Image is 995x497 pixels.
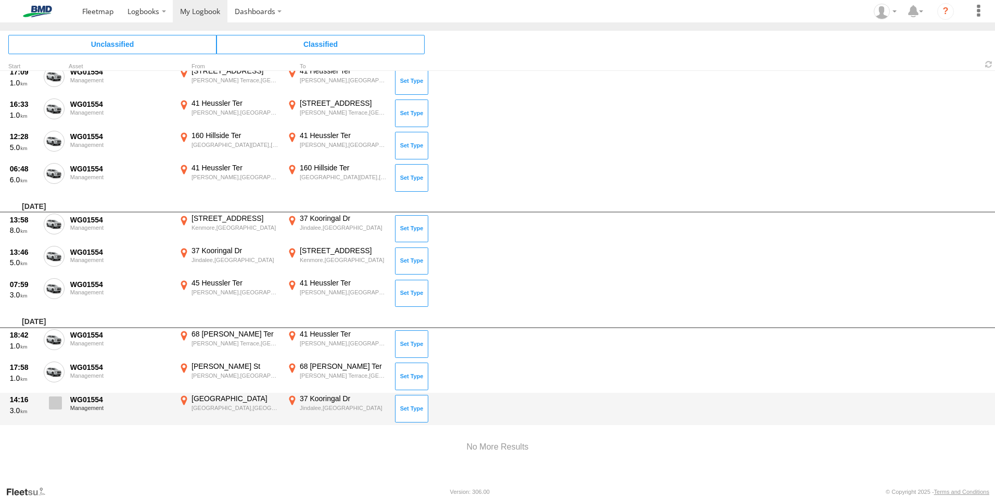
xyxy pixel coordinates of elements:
button: Click to Set [395,164,428,191]
div: WG01554 [70,363,171,372]
button: Click to Set [395,100,428,127]
div: [STREET_ADDRESS] [192,214,279,223]
label: Click to View Event Location [177,362,281,392]
div: 5.0 [10,258,38,267]
label: Click to View Event Location [285,394,389,424]
div: [PERSON_NAME],[GEOGRAPHIC_DATA] [300,289,388,296]
div: [PERSON_NAME],[GEOGRAPHIC_DATA] [192,173,279,181]
div: 12:28 [10,132,38,141]
div: 14:16 [10,395,38,404]
div: [GEOGRAPHIC_DATA] [192,394,279,403]
img: bmd-logo.svg [10,6,65,17]
label: Click to View Event Location [285,66,389,96]
div: [PERSON_NAME] St [192,362,279,371]
div: WG01554 [70,280,171,289]
div: Management [70,109,171,116]
div: [PERSON_NAME] Terrace,[GEOGRAPHIC_DATA] [300,109,388,116]
div: [GEOGRAPHIC_DATA],[GEOGRAPHIC_DATA] [192,404,279,412]
div: [STREET_ADDRESS] [300,98,388,108]
div: 41 Heussler Ter [192,98,279,108]
div: [GEOGRAPHIC_DATA][DATE],[GEOGRAPHIC_DATA] [300,173,388,181]
div: Asset [69,64,173,69]
div: WG01554 [70,247,171,257]
div: [GEOGRAPHIC_DATA][DATE],[GEOGRAPHIC_DATA] [192,141,279,148]
i: ? [937,3,954,20]
div: [PERSON_NAME] Terrace,[GEOGRAPHIC_DATA] [192,77,279,84]
div: [STREET_ADDRESS] [300,246,388,255]
label: Click to View Event Location [285,362,389,392]
a: Terms and Conditions [934,489,989,495]
button: Click to Set [395,67,428,94]
div: 07:59 [10,280,38,289]
div: 37 Kooringal Dr [300,214,388,223]
label: Click to View Event Location [177,163,281,193]
div: 37 Kooringal Dr [300,394,388,403]
div: WG01554 [70,395,171,404]
div: 41 Heussler Ter [192,163,279,172]
div: Kenmore,[GEOGRAPHIC_DATA] [300,256,388,264]
div: 17:09 [10,67,38,77]
button: Click to Set [395,247,428,275]
div: WG01554 [70,215,171,225]
div: WG01554 [70,67,171,77]
div: From [177,64,281,69]
div: 41 Heussler Ter [300,329,388,339]
div: 17:58 [10,363,38,372]
label: Click to View Event Location [177,98,281,129]
label: Click to View Event Location [177,329,281,359]
div: Management [70,372,171,379]
div: 8.0 [10,226,38,235]
span: Click to view Unclassified Trips [8,35,216,54]
button: Click to Set [395,330,428,357]
div: WG01554 [70,100,171,109]
div: 18:42 [10,330,38,340]
button: Click to Set [395,280,428,307]
div: Version: 306.00 [450,489,490,495]
span: Click to view Classified Trips [216,35,425,54]
div: Management [70,340,171,346]
div: [PERSON_NAME],[GEOGRAPHIC_DATA] [300,340,388,347]
div: 13:46 [10,247,38,257]
div: Management [70,289,171,295]
div: 41 Heussler Ter [300,66,388,76]
div: 1.0 [10,110,38,120]
div: Jindalee,[GEOGRAPHIC_DATA] [192,256,279,264]
div: Management [70,225,171,231]
div: [PERSON_NAME] Terrace,[GEOGRAPHIC_DATA] [192,340,279,347]
div: 5.0 [10,143,38,152]
div: WG01554 [70,164,171,173]
div: Management [70,405,171,411]
label: Click to View Event Location [285,163,389,193]
div: Click to Sort [8,64,40,69]
div: 160 Hillside Ter [300,163,388,172]
label: Click to View Event Location [285,214,389,244]
div: 3.0 [10,406,38,415]
div: Richard Morrison [870,4,900,19]
span: Refresh [983,59,995,69]
div: 68 [PERSON_NAME] Ter [192,329,279,339]
button: Click to Set [395,363,428,390]
div: 1.0 [10,374,38,383]
div: Management [70,77,171,83]
div: 41 Heussler Ter [300,278,388,288]
label: Click to View Event Location [285,278,389,308]
div: [PERSON_NAME],[GEOGRAPHIC_DATA] [300,141,388,148]
label: Click to View Event Location [285,98,389,129]
label: Click to View Event Location [285,131,389,161]
div: WG01554 [70,132,171,141]
div: Kenmore,[GEOGRAPHIC_DATA] [192,224,279,231]
label: Click to View Event Location [177,394,281,424]
div: [PERSON_NAME],[GEOGRAPHIC_DATA] [192,372,279,379]
label: Click to View Event Location [285,246,389,276]
button: Click to Set [395,215,428,242]
div: [PERSON_NAME],[GEOGRAPHIC_DATA] [192,109,279,116]
label: Click to View Event Location [177,278,281,308]
label: Click to View Event Location [177,66,281,96]
div: [STREET_ADDRESS] [192,66,279,76]
div: 16:33 [10,100,38,109]
button: Click to Set [395,132,428,159]
div: [PERSON_NAME],[GEOGRAPHIC_DATA] [300,77,388,84]
div: [PERSON_NAME] Terrace,[GEOGRAPHIC_DATA] [300,372,388,379]
div: Management [70,142,171,148]
div: 68 [PERSON_NAME] Ter [300,362,388,371]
